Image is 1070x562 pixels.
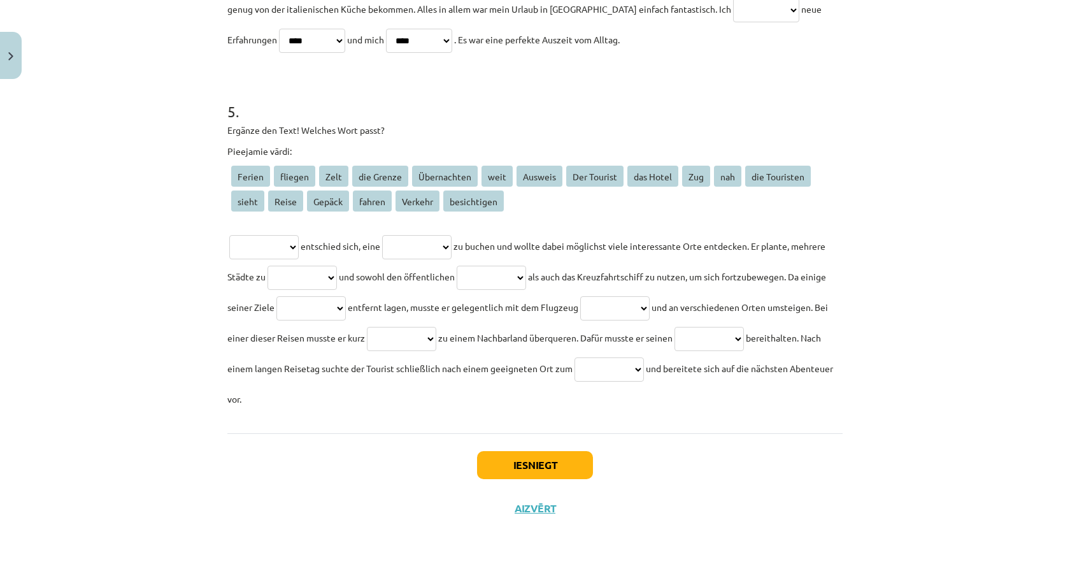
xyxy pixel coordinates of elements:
span: . Es war eine perfekte Auszeit vom Alltag. [454,34,620,45]
span: Ausweis [517,166,562,187]
span: nah [714,166,741,187]
span: Verkehr [396,191,439,212]
span: und mich [347,34,384,45]
span: die Touristen [745,166,811,187]
span: fliegen [274,166,315,187]
span: das Hotel [627,166,678,187]
button: Aizvērt [511,502,559,515]
p: Ergänze den Text! Welches Wort passt? [227,124,843,137]
img: icon-close-lesson-0947bae3869378f0d4975bcd49f059093ad1ed9edebbc8119c70593378902aed.svg [8,52,13,61]
span: entfernt lagen, musste er gelegentlich mit dem Flugzeug [348,301,578,313]
span: Übernachten [412,166,478,187]
span: besichtigen [443,191,504,212]
span: und sowohl den öffentlichen [339,271,455,282]
span: Gepäck [307,191,349,212]
span: fahren [353,191,392,212]
span: weit [481,166,513,187]
span: sieht [231,191,264,212]
span: Reise [268,191,303,212]
span: Zug [682,166,710,187]
h1: 5 . [227,80,843,120]
p: Pieejamie vārdi: [227,145,843,158]
span: zu buchen und wollte dabei möglichst viele interessante Orte entdecken. Er plante, mehrere Städte zu [227,240,825,282]
span: zu einem Nachbarland überqueren. Dafür musste er seinen [438,332,673,343]
span: Ferien [231,166,270,187]
span: entschied sich, eine [301,240,380,252]
span: Der Tourist [566,166,624,187]
span: die Grenze [352,166,408,187]
span: Zelt [319,166,348,187]
button: Iesniegt [477,451,593,479]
